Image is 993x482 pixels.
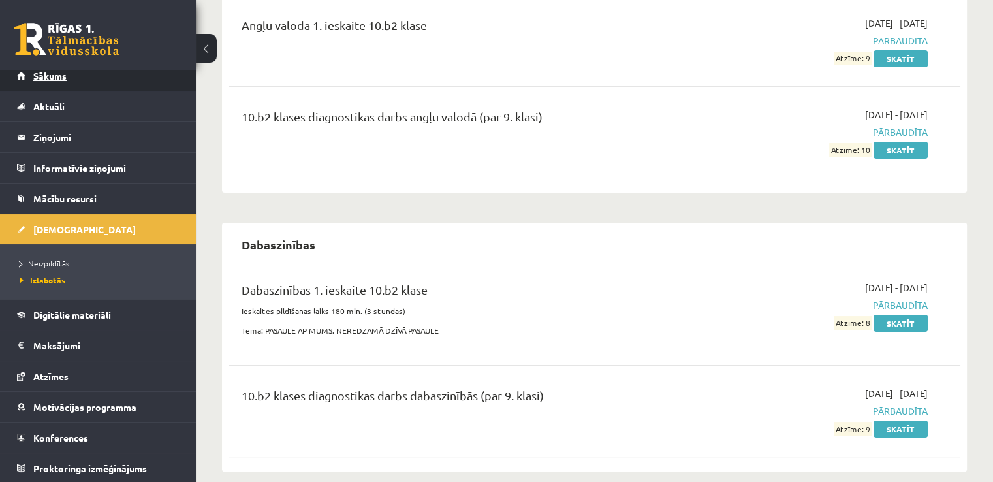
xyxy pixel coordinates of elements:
a: Aktuāli [17,91,180,121]
span: Pārbaudīta [712,298,928,312]
span: Mācību resursi [33,193,97,204]
p: Ieskaites pildīšanas laiks 180 min. (3 stundas) [242,305,693,317]
span: [DEMOGRAPHIC_DATA] [33,223,136,235]
span: Atzīme: 10 [829,143,872,157]
span: Atzīme: 8 [834,316,872,330]
a: Digitālie materiāli [17,300,180,330]
h2: Dabaszinības [229,229,328,260]
span: Pārbaudīta [712,404,928,418]
div: Dabaszinības 1. ieskaite 10.b2 klase [242,281,693,305]
span: [DATE] - [DATE] [865,387,928,400]
a: Mācību resursi [17,184,180,214]
span: Konferences [33,432,88,443]
span: Digitālie materiāli [33,309,111,321]
span: Proktoringa izmēģinājums [33,462,147,474]
legend: Ziņojumi [33,122,180,152]
div: 10.b2 klases diagnostikas darbs angļu valodā (par 9. klasi) [242,108,693,132]
a: Motivācijas programma [17,392,180,422]
a: Skatīt [874,421,928,438]
a: Informatīvie ziņojumi [17,153,180,183]
a: Skatīt [874,315,928,332]
span: Motivācijas programma [33,401,136,413]
div: 10.b2 klases diagnostikas darbs dabaszinībās (par 9. klasi) [242,387,693,411]
span: Izlabotās [20,275,65,285]
a: Skatīt [874,50,928,67]
span: Atzīmes [33,370,69,382]
span: Neizpildītās [20,258,69,268]
a: Ziņojumi [17,122,180,152]
legend: Informatīvie ziņojumi [33,153,180,183]
span: Atzīme: 9 [834,52,872,65]
span: [DATE] - [DATE] [865,108,928,121]
span: [DATE] - [DATE] [865,281,928,295]
a: Neizpildītās [20,257,183,269]
a: Skatīt [874,142,928,159]
legend: Maksājumi [33,330,180,361]
span: [DATE] - [DATE] [865,16,928,30]
a: Izlabotās [20,274,183,286]
span: Pārbaudīta [712,34,928,48]
div: Angļu valoda 1. ieskaite 10.b2 klase [242,16,693,40]
span: Pārbaudīta [712,125,928,139]
p: Tēma: PASAULE AP MUMS. NEREDZAMĀ DZĪVĀ PASAULE [242,325,693,336]
a: Maksājumi [17,330,180,361]
a: Sākums [17,61,180,91]
a: Rīgas 1. Tālmācības vidusskola [14,23,119,56]
a: Konferences [17,423,180,453]
a: Atzīmes [17,361,180,391]
span: Aktuāli [33,101,65,112]
span: Sākums [33,70,67,82]
span: Atzīme: 9 [834,422,872,436]
a: [DEMOGRAPHIC_DATA] [17,214,180,244]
